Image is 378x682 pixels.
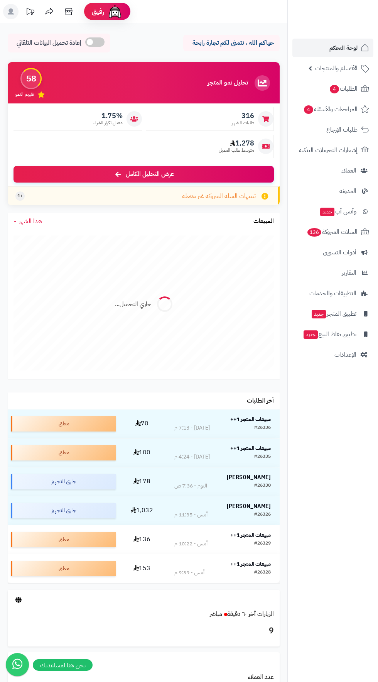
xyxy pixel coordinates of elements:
[232,112,254,120] span: 316
[15,91,34,98] span: تقييم النمو
[248,672,274,682] a: عدد العملاء
[292,284,373,303] a: التطبيقات والخدمات
[292,264,373,282] a: التقارير
[119,438,165,467] td: 100
[11,445,116,460] div: معلق
[315,63,358,74] span: الأقسام والمنتجات
[330,85,339,93] span: 4
[230,531,271,539] strong: مبيعات المتجر 1++
[115,300,151,309] div: جاري التحميل...
[119,467,165,496] td: 178
[304,105,313,114] span: 4
[292,345,373,364] a: الإعدادات
[326,124,358,135] span: طلبات الإرجاع
[13,166,274,183] a: عرض التحليل الكامل
[189,39,274,47] p: حياكم الله ، نتمنى لكم تجارة رابحة
[174,569,204,577] div: أمس - 9:39 م
[17,39,81,47] span: إعادة تحميل البيانات التلقائي
[11,561,116,576] div: معلق
[292,202,373,221] a: وآتس آبجديد
[299,145,358,156] span: إشعارات التحويلات البنكية
[292,325,373,344] a: تطبيق نقاط البيعجديد
[247,398,274,404] h3: آخر الطلبات
[254,453,271,461] div: #26335
[19,217,42,226] span: هذا الشهر
[254,511,271,519] div: #26326
[227,473,271,481] strong: [PERSON_NAME]
[329,42,358,53] span: لوحة التحكم
[174,511,208,519] div: أمس - 11:35 م
[311,308,356,319] span: تطبيق المتجر
[126,170,174,179] span: عرض التحليل الكامل
[17,193,23,199] span: +1
[13,624,274,638] h3: 9
[254,540,271,548] div: #26329
[119,410,165,438] td: 70
[11,416,116,432] div: معلق
[309,288,356,299] span: التطبيقات والخدمات
[219,147,254,154] span: متوسط طلب العميل
[174,453,210,461] div: [DATE] - 4:24 م
[119,525,165,554] td: 136
[319,206,356,217] span: وآتس آب
[254,482,271,490] div: #26330
[341,165,356,176] span: العملاء
[292,120,373,139] a: طلبات الإرجاع
[254,569,271,577] div: #26328
[292,305,373,323] a: تطبيق المتجرجديد
[174,482,207,490] div: اليوم - 7:36 ص
[219,139,254,147] span: 1,278
[107,4,123,19] img: ai-face.png
[11,532,116,547] div: معلق
[174,424,210,432] div: [DATE] - 7:13 م
[92,7,104,16] span: رفيق
[292,141,373,159] a: إشعارات التحويلات البنكية
[210,609,222,619] small: مباشر
[11,503,116,518] div: جاري التجهيز
[320,208,334,216] span: جديد
[303,329,356,340] span: تطبيق نقاط البيع
[292,39,373,57] a: لوحة التحكم
[93,120,123,126] span: معدل تكرار الشراء
[329,83,358,94] span: الطلبات
[182,192,256,201] span: تنبيهات السلة المتروكة غير مفعلة
[339,186,356,196] span: المدونة
[307,227,358,237] span: السلات المتروكة
[312,310,326,318] span: جديد
[210,609,274,619] a: الزيارات آخر ٦٠ دقيقةمباشر
[323,247,356,258] span: أدوات التسويق
[253,218,274,225] h3: المبيعات
[174,540,208,548] div: أمس - 10:22 م
[292,182,373,200] a: المدونة
[307,228,321,237] span: 136
[119,554,165,583] td: 153
[230,444,271,452] strong: مبيعات المتجر 1++
[13,217,42,226] a: هذا الشهر
[232,120,254,126] span: طلبات الشهر
[292,243,373,262] a: أدوات التسويق
[208,80,248,86] h3: تحليل نمو المتجر
[303,104,358,115] span: المراجعات والأسئلة
[119,496,165,525] td: 1,032
[326,22,371,38] img: logo-2.png
[292,161,373,180] a: العملاء
[304,330,318,339] span: جديد
[292,223,373,241] a: السلات المتروكة136
[292,80,373,98] a: الطلبات4
[334,349,356,360] span: الإعدادات
[342,267,356,278] span: التقارير
[93,112,123,120] span: 1.75%
[292,100,373,118] a: المراجعات والأسئلة4
[254,424,271,432] div: #26336
[230,415,271,423] strong: مبيعات المتجر 1++
[230,560,271,568] strong: مبيعات المتجر 1++
[20,4,40,21] a: تحديثات المنصة
[227,502,271,510] strong: [PERSON_NAME]
[11,474,116,489] div: جاري التجهيز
